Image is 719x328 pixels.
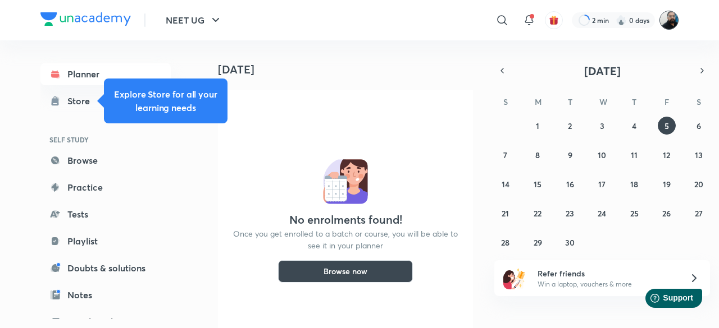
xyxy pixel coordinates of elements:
[663,179,671,190] abbr: September 19, 2025
[690,117,708,135] button: September 6, 2025
[40,230,171,252] a: Playlist
[598,179,606,190] abbr: September 17, 2025
[534,179,541,190] abbr: September 15, 2025
[159,9,229,31] button: NEET UG
[510,63,694,78] button: [DATE]
[566,208,574,219] abbr: September 23, 2025
[497,233,515,251] button: September 28, 2025
[40,284,171,306] a: Notes
[535,150,540,160] abbr: September 8, 2025
[663,150,670,160] abbr: September 12, 2025
[625,204,643,222] button: September 25, 2025
[659,11,679,30] img: Sumit Kumar Agrawal
[566,179,574,190] abbr: September 16, 2025
[40,63,171,85] a: Planner
[630,179,638,190] abbr: September 18, 2025
[529,175,547,193] button: September 15, 2025
[561,204,579,222] button: September 23, 2025
[631,150,638,160] abbr: September 11, 2025
[630,208,639,219] abbr: September 25, 2025
[40,203,171,225] a: Tests
[561,175,579,193] button: September 16, 2025
[40,130,171,149] h6: SELF STUDY
[665,96,669,107] abbr: Friday
[40,12,131,26] img: Company Logo
[568,150,572,160] abbr: September 9, 2025
[697,121,701,131] abbr: September 6, 2025
[231,228,459,251] p: Once you get enrolled to a batch or course, you will be able to see it in your planner
[593,146,611,164] button: September 10, 2025
[40,257,171,279] a: Doubts & solutions
[502,208,509,219] abbr: September 21, 2025
[632,121,636,131] abbr: September 4, 2025
[598,208,606,219] abbr: September 24, 2025
[593,117,611,135] button: September 3, 2025
[529,146,547,164] button: September 8, 2025
[599,96,607,107] abbr: Wednesday
[497,175,515,193] button: September 14, 2025
[568,121,572,131] abbr: September 2, 2025
[625,146,643,164] button: September 11, 2025
[113,87,219,114] h5: Explore Store for all your learning needs
[658,117,676,135] button: September 5, 2025
[503,267,526,289] img: referral
[503,150,507,160] abbr: September 7, 2025
[549,15,559,25] img: avatar
[619,284,707,316] iframe: Help widget launcher
[501,237,509,248] abbr: September 28, 2025
[598,150,606,160] abbr: September 10, 2025
[616,15,627,26] img: streak
[695,208,703,219] abbr: September 27, 2025
[561,117,579,135] button: September 2, 2025
[529,204,547,222] button: September 22, 2025
[584,63,621,78] span: [DATE]
[289,213,402,227] h4: No enrolments found!
[593,204,611,222] button: September 24, 2025
[323,159,368,204] img: No events
[697,96,701,107] abbr: Saturday
[694,179,703,190] abbr: September 20, 2025
[593,175,611,193] button: September 17, 2025
[565,237,575,248] abbr: September 30, 2025
[665,121,669,131] abbr: September 5, 2025
[690,175,708,193] button: September 20, 2025
[40,149,171,172] a: Browse
[218,63,482,76] h4: [DATE]
[538,279,676,289] p: Win a laptop, vouchers & more
[561,146,579,164] button: September 9, 2025
[561,233,579,251] button: September 30, 2025
[497,204,515,222] button: September 21, 2025
[600,121,604,131] abbr: September 3, 2025
[40,176,171,198] a: Practice
[538,267,676,279] h6: Refer friends
[529,233,547,251] button: September 29, 2025
[545,11,563,29] button: avatar
[625,117,643,135] button: September 4, 2025
[695,150,703,160] abbr: September 13, 2025
[662,208,671,219] abbr: September 26, 2025
[40,12,131,29] a: Company Logo
[503,96,508,107] abbr: Sunday
[278,260,413,283] button: Browse now
[534,237,542,248] abbr: September 29, 2025
[534,208,541,219] abbr: September 22, 2025
[529,117,547,135] button: September 1, 2025
[502,179,509,190] abbr: September 14, 2025
[568,96,572,107] abbr: Tuesday
[658,175,676,193] button: September 19, 2025
[67,94,97,108] div: Store
[40,90,171,112] a: Store
[625,175,643,193] button: September 18, 2025
[632,96,636,107] abbr: Thursday
[536,121,539,131] abbr: September 1, 2025
[497,146,515,164] button: September 7, 2025
[658,204,676,222] button: September 26, 2025
[535,96,541,107] abbr: Monday
[690,204,708,222] button: September 27, 2025
[658,146,676,164] button: September 12, 2025
[690,146,708,164] button: September 13, 2025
